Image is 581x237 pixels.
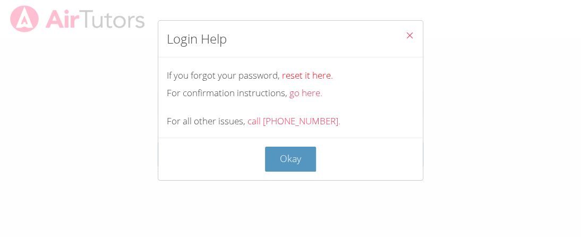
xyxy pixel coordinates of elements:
[167,68,414,83] div: If you forgot your password,
[167,114,414,129] div: For all other issues,
[167,86,414,101] div: For confirmation instructions,
[247,115,340,127] a: call [PHONE_NUMBER].
[282,69,333,81] a: reset it here.
[265,147,316,172] button: Okay
[289,87,322,99] a: go here.
[397,21,423,53] button: Close
[167,29,227,48] h2: Login Help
